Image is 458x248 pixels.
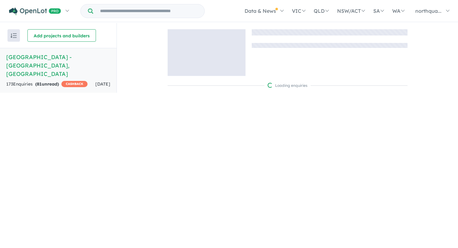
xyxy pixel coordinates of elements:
strong: ( unread) [35,81,59,87]
img: sort.svg [11,33,17,38]
button: Add projects and builders [27,29,96,42]
img: Openlot PRO Logo White [9,7,61,15]
span: [DATE] [95,81,110,87]
span: 81 [37,81,42,87]
input: Try estate name, suburb, builder or developer [94,4,203,18]
span: CASHBACK [61,81,88,87]
div: 173 Enquir ies [6,81,88,88]
span: northqua... [415,8,441,14]
h5: [GEOGRAPHIC_DATA] - [GEOGRAPHIC_DATA] , [GEOGRAPHIC_DATA] [6,53,110,78]
div: Loading enquiries [268,82,308,89]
